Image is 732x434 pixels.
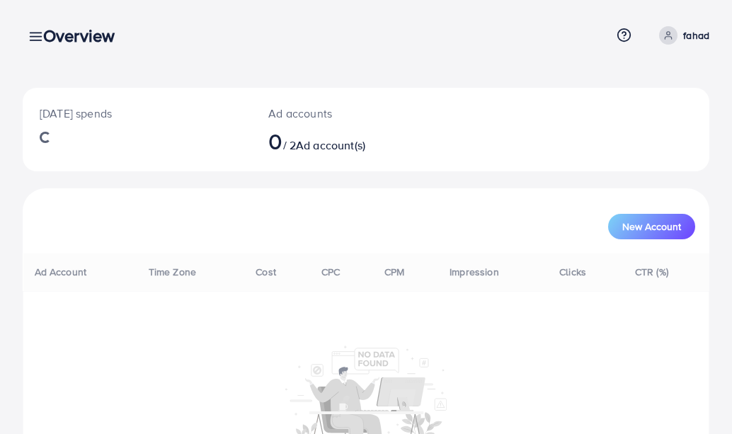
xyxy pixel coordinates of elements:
[608,214,695,239] button: New Account
[268,105,406,122] p: Ad accounts
[43,25,126,46] h3: Overview
[622,222,681,232] span: New Account
[40,105,234,122] p: [DATE] spends
[296,137,365,153] span: Ad account(s)
[683,27,709,44] p: fahad
[653,26,709,45] a: fahad
[268,127,406,154] h2: / 2
[268,125,282,157] span: 0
